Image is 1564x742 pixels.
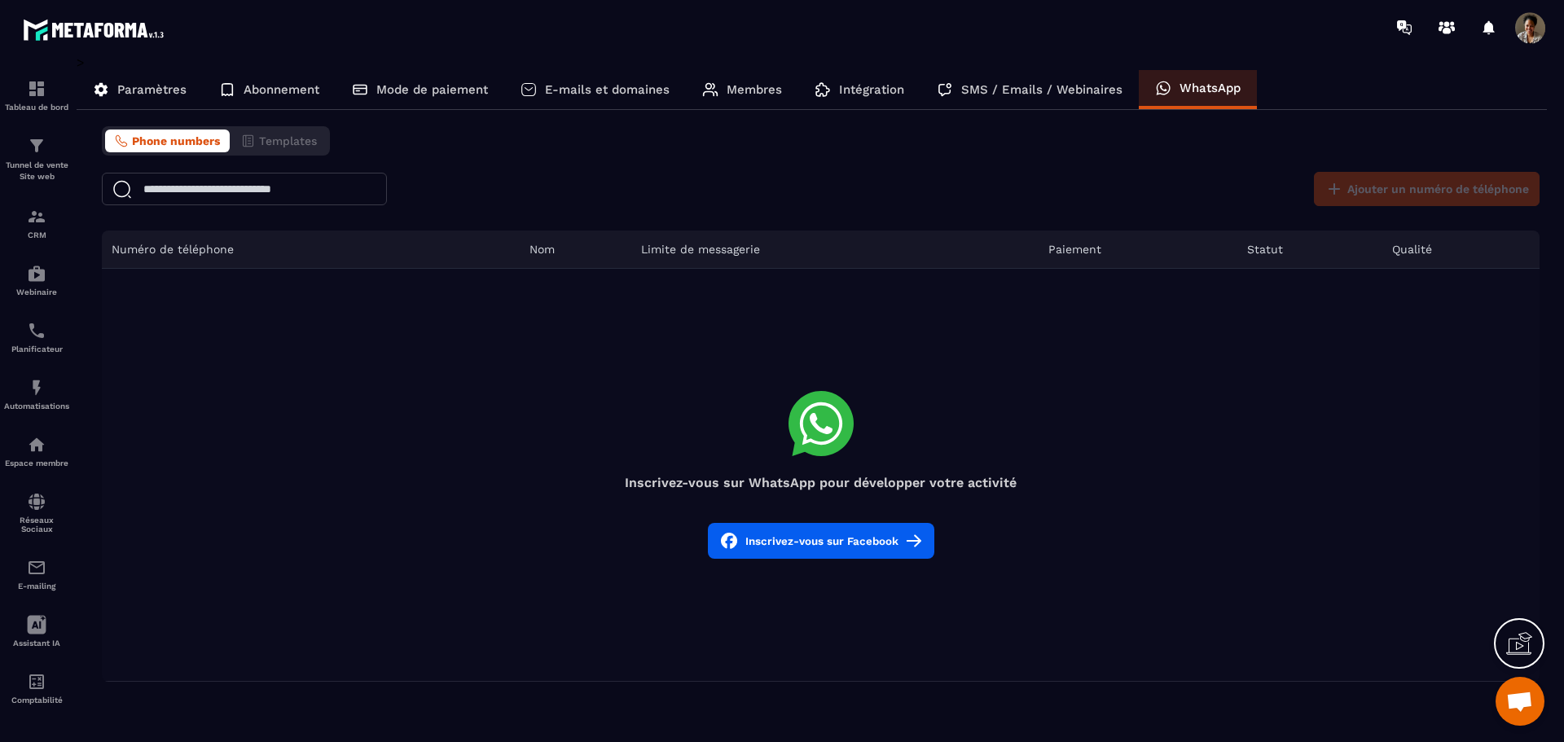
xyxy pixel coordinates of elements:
img: accountant [27,672,46,692]
p: Espace membre [4,459,69,468]
th: Statut [1237,231,1382,269]
th: Qualité [1382,231,1540,269]
img: automations [27,264,46,283]
a: formationformationCRM [4,195,69,252]
button: Phone numbers [105,130,230,152]
th: Paiement [1039,231,1237,269]
th: Limite de messagerie [631,231,1039,269]
button: Templates [231,130,327,152]
p: Intégration [839,82,904,97]
img: formation [27,136,46,156]
a: accountantaccountantComptabilité [4,660,69,717]
p: Abonnement [244,82,319,97]
a: social-networksocial-networkRéseaux Sociaux [4,480,69,546]
a: formationformationTableau de bord [4,67,69,124]
img: scheduler [27,321,46,340]
p: Assistant IA [4,639,69,648]
img: email [27,558,46,577]
img: logo [23,15,169,45]
span: Phone numbers [132,134,220,147]
a: schedulerschedulerPlanificateur [4,309,69,366]
th: Nom [520,231,630,269]
div: > [77,55,1548,682]
img: formation [27,79,46,99]
p: Comptabilité [4,696,69,705]
a: emailemailE-mailing [4,546,69,603]
p: Mode de paiement [376,82,488,97]
a: Assistant IA [4,603,69,660]
p: WhatsApp [1180,81,1241,95]
h4: Inscrivez-vous sur WhatsApp pour développer votre activité [102,475,1540,490]
a: automationsautomationsAutomatisations [4,366,69,423]
p: Paramètres [117,82,187,97]
a: automationsautomationsWebinaire [4,252,69,309]
p: Réseaux Sociaux [4,516,69,533]
a: automationsautomationsEspace membre [4,423,69,480]
th: Numéro de téléphone [102,231,520,269]
img: social-network [27,492,46,511]
p: E-mails et domaines [545,82,670,97]
img: automations [27,378,46,397]
p: Membres [727,82,782,97]
p: E-mailing [4,582,69,591]
p: Automatisations [4,402,69,411]
p: Tunnel de vente Site web [4,160,69,182]
img: formation [27,207,46,226]
p: CRM [4,231,69,239]
p: Planificateur [4,345,69,353]
div: Ouvrir le chat [1496,677,1544,726]
span: Templates [259,134,317,147]
p: Tableau de bord [4,103,69,112]
button: Inscrivez-vous sur Facebook [708,523,934,559]
img: automations [27,435,46,454]
a: formationformationTunnel de vente Site web [4,124,69,195]
p: Webinaire [4,288,69,296]
p: SMS / Emails / Webinaires [961,82,1122,97]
